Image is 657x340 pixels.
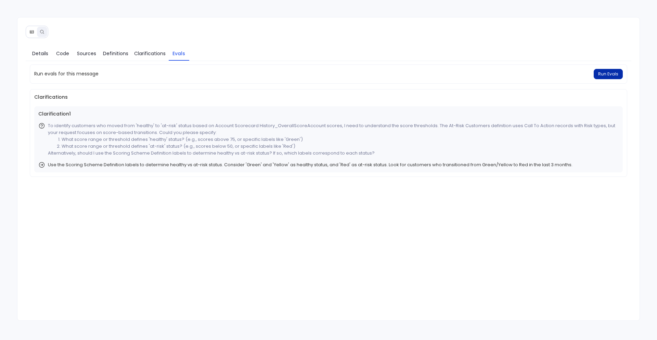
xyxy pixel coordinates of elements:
span: Evals [172,50,185,57]
span: Sources [77,50,96,57]
span: Details [32,50,48,57]
span: Clarifications [134,50,166,57]
span: Definitions [103,50,128,57]
span: Clarifications [34,94,623,101]
button: Run Evals [594,69,623,79]
p: Alternatively, should I use the Scoring Scheme Definition labels to determine healthy vs at-risk ... [48,150,619,157]
span: Run Evals [598,71,618,77]
span: Use the Scoring Scheme Definition labels to determine healthy vs at-risk status. Consider 'Green'... [48,161,572,168]
p: To identify customers who moved from 'healthy' to 'at-risk' status based on Account Scorecard His... [48,122,619,136]
span: Clarification 1 [38,110,619,118]
li: What score range or threshold defines 'healthy' status? (e.g., scores above 75, or specific label... [62,136,619,143]
span: Run evals for this message [34,70,99,77]
li: What score range or threshold defines 'at-risk' status? (e.g., scores below 50, or specific label... [62,143,619,150]
span: Code [56,50,69,57]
